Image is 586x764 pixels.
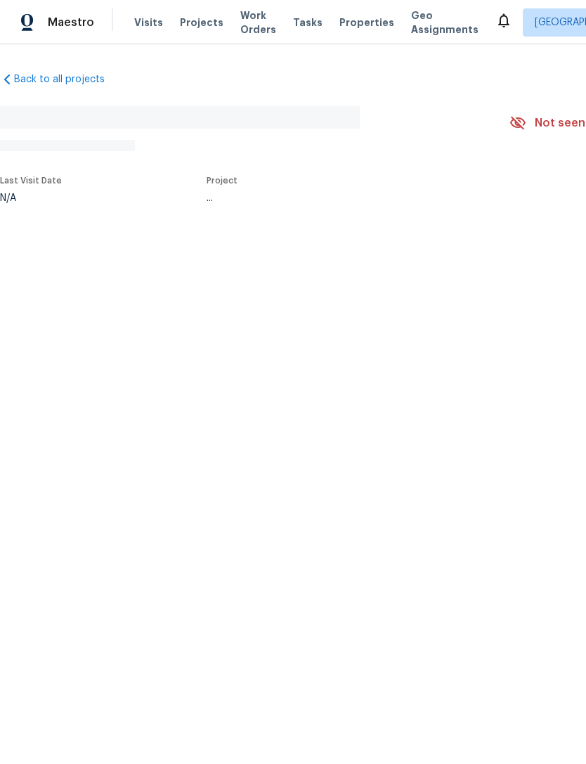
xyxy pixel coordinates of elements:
[207,193,476,203] div: ...
[207,176,237,185] span: Project
[48,15,94,30] span: Maestro
[411,8,478,37] span: Geo Assignments
[180,15,223,30] span: Projects
[240,8,276,37] span: Work Orders
[293,18,323,27] span: Tasks
[339,15,394,30] span: Properties
[134,15,163,30] span: Visits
